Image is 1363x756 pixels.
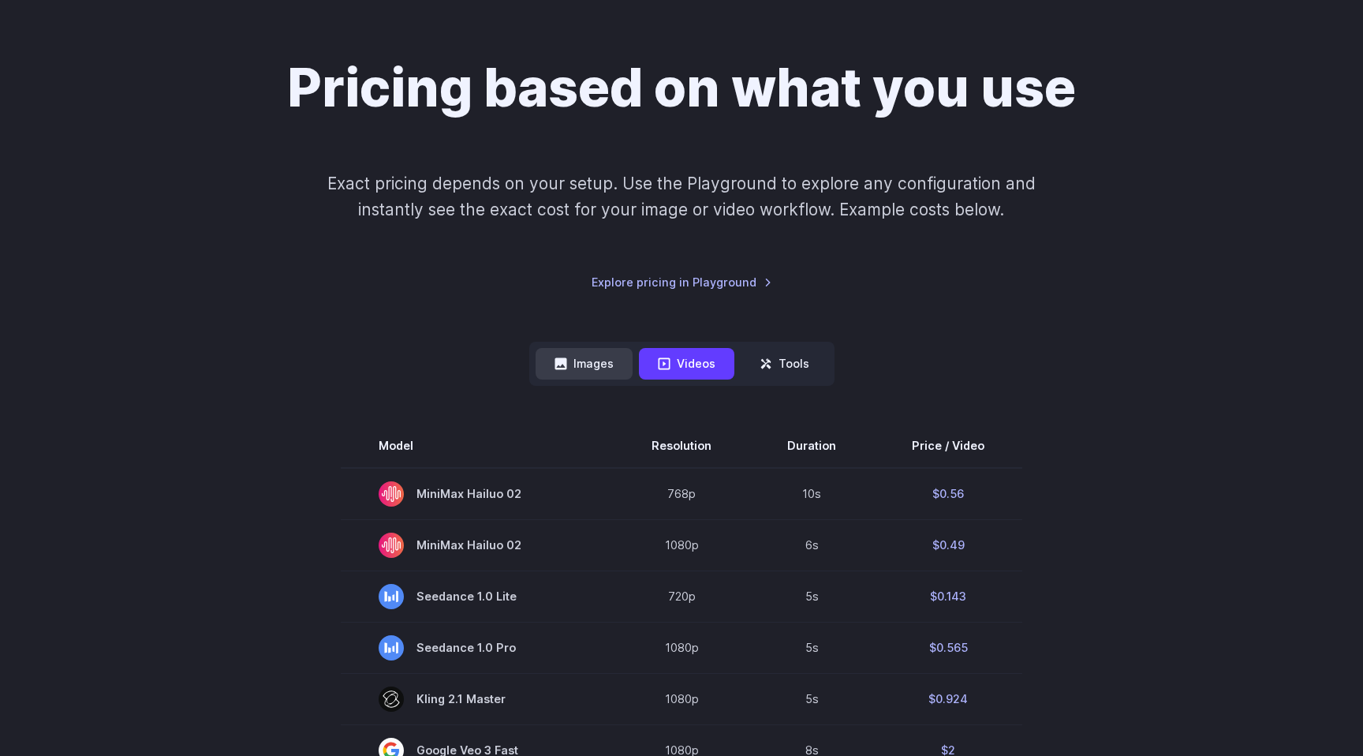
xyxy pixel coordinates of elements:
button: Videos [639,348,734,379]
button: Tools [741,348,828,379]
td: 768p [614,468,749,520]
td: 5s [749,571,874,622]
td: 1080p [614,519,749,571]
td: 10s [749,468,874,520]
p: Exact pricing depends on your setup. Use the Playground to explore any configuration and instantl... [297,170,1066,223]
th: Duration [749,424,874,468]
span: MiniMax Hailuo 02 [379,533,576,558]
th: Model [341,424,614,468]
td: 6s [749,519,874,571]
td: 5s [749,673,874,724]
td: 1080p [614,673,749,724]
td: $0.143 [874,571,1022,622]
td: 5s [749,622,874,673]
td: 720p [614,571,749,622]
th: Price / Video [874,424,1022,468]
th: Resolution [614,424,749,468]
td: $0.565 [874,622,1022,673]
h1: Pricing based on what you use [287,57,1076,120]
button: Images [536,348,633,379]
td: 1080p [614,622,749,673]
span: MiniMax Hailuo 02 [379,481,576,507]
td: $0.924 [874,673,1022,724]
a: Explore pricing in Playground [592,273,772,291]
span: Kling 2.1 Master [379,687,576,712]
td: $0.49 [874,519,1022,571]
span: Seedance 1.0 Pro [379,635,576,661]
span: Seedance 1.0 Lite [379,584,576,609]
td: $0.56 [874,468,1022,520]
